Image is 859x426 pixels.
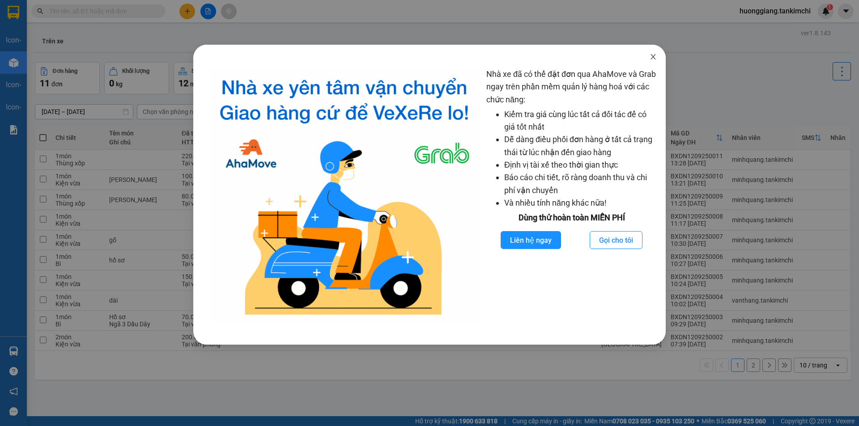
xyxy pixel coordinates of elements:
[209,68,479,322] img: logo
[510,235,552,246] span: Liên hệ ngay
[486,68,657,322] div: Nhà xe đã có thể đặt đơn qua AhaMove và Grab ngay trên phần mềm quản lý hàng hoá với các chức năng:
[504,197,657,209] li: Và nhiều tính năng khác nữa!
[501,231,561,249] button: Liên hệ ngay
[486,211,657,224] div: Dùng thử hoàn toàn MIỄN PHÍ
[599,235,633,246] span: Gọi cho tôi
[504,133,657,159] li: Dễ dàng điều phối đơn hàng ở tất cả trạng thái từ lúc nhận đến giao hàng
[504,171,657,197] li: Báo cáo chi tiết, rõ ràng doanh thu và chi phí vận chuyển
[641,45,666,70] button: Close
[504,108,657,134] li: Kiểm tra giá cùng lúc tất cả đối tác để có giá tốt nhất
[590,231,642,249] button: Gọi cho tôi
[504,159,657,171] li: Định vị tài xế theo thời gian thực
[650,53,657,60] span: close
